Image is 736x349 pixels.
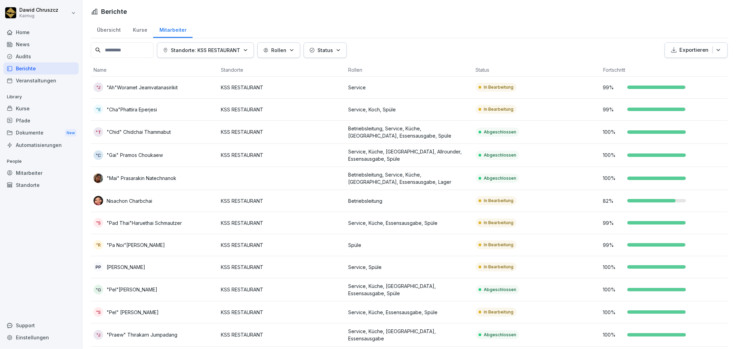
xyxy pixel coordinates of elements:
p: Exportieren [679,46,708,54]
p: Betriebsleitung, Service, Küche, [GEOGRAPHIC_DATA], Essensausgabe, Lager [348,171,470,186]
p: KSS RESTAURANT [221,241,343,249]
p: 100 % [603,128,624,136]
h1: Berichte [101,7,127,16]
p: KSS RESTAURANT [221,309,343,316]
p: Kaimug [19,13,58,18]
p: Betriebsleitung [348,197,470,205]
p: KSS RESTAURANT [221,219,343,227]
a: Mitarbeiter [153,20,193,38]
a: Pfade [3,114,79,127]
p: "Praew" Thirakarn Jumpadang [107,331,177,338]
p: Service, Küche, [GEOGRAPHIC_DATA], Allrounder, Essensausgabe, Spüle [348,148,470,162]
p: 100 % [603,263,624,271]
button: Status [304,42,347,58]
p: In Bearbeitung [484,264,514,270]
a: Kurse [127,20,153,38]
p: Service, Koch, Spüle [348,106,470,113]
div: Kurse [3,102,79,114]
a: Übersicht [91,20,127,38]
p: In Bearbeitung [484,198,514,204]
div: "E [94,104,103,114]
p: 82 % [603,197,624,205]
p: Service, Küche, [GEOGRAPHIC_DATA], Essensausgabe [348,328,470,342]
p: Abgeschlossen [484,332,517,338]
th: Fortschritt [600,63,728,77]
p: 100 % [603,309,624,316]
a: DokumenteNew [3,127,79,139]
th: Name [91,63,218,77]
button: Standorte: KSS RESTAURANT [157,42,254,58]
a: Einstellungen [3,331,79,343]
p: "Pel" [PERSON_NAME] [107,309,159,316]
div: Home [3,26,79,38]
th: Rollen [345,63,473,77]
p: In Bearbeitung [484,84,514,90]
p: 100 % [603,286,624,293]
div: PP [94,262,103,272]
p: "Mai" Prasarakin Natechnanok [107,174,176,182]
p: 99 % [603,241,624,249]
a: Veranstaltungen [3,74,79,87]
button: Exportieren [665,42,728,58]
p: People [3,156,79,167]
p: 100 % [603,151,624,159]
p: In Bearbeitung [484,309,514,315]
p: KSS RESTAURANT [221,263,343,271]
p: Rollen [271,47,286,54]
p: Library [3,91,79,102]
p: KSS RESTAURANT [221,128,343,136]
img: f3vrnbq1a0ja678kqe8p3mnu.png [94,173,103,183]
a: Automatisierungen [3,139,79,151]
p: KSS RESTAURANT [221,151,343,159]
p: Standorte: KSS RESTAURANT [171,47,240,54]
p: "Pad Thai"Haruethai Schmautzer [107,219,182,227]
p: Abgeschlossen [484,152,517,158]
div: Support [3,319,79,331]
div: "S [94,307,103,317]
a: Berichte [3,62,79,74]
th: Standorte [218,63,345,77]
p: Status [317,47,333,54]
p: Abgeschlossen [484,175,517,181]
th: Status [473,63,600,77]
p: "Pa Noi"[PERSON_NAME] [107,241,165,249]
p: Service, Küche, Essensausgabe, Spüle [348,219,470,227]
div: "C [94,150,103,160]
a: Audits [3,50,79,62]
p: KSS RESTAURANT [221,106,343,113]
a: Standorte [3,179,79,191]
p: Service, Küche, [GEOGRAPHIC_DATA], Essensausgabe, Spüle [348,282,470,297]
p: KSS RESTAURANT [221,84,343,91]
p: "Ah"Woramet Jeamvatanasirikit [107,84,178,91]
p: In Bearbeitung [484,242,514,248]
p: 99 % [603,106,624,113]
div: "R [94,240,103,250]
p: Service, Spüle [348,263,470,271]
a: Mitarbeiter [3,167,79,179]
p: KSS RESTAURANT [221,331,343,338]
p: 100 % [603,331,624,338]
p: "Chid" Chidchai Thammabut [107,128,171,136]
img: bfw33q14crrhozs88vukxjpw.png [94,196,103,206]
div: Dokumente [3,127,79,139]
p: Service [348,84,470,91]
div: "T [94,127,103,137]
p: [PERSON_NAME] [107,263,145,271]
p: In Bearbeitung [484,106,514,112]
p: 99 % [603,84,624,91]
p: "Gai" Pramos Choukaew [107,151,163,159]
p: Dawid Chruszcz [19,7,58,13]
p: In Bearbeitung [484,220,514,226]
p: 100 % [603,174,624,182]
a: News [3,38,79,50]
div: "J [94,330,103,340]
p: "Pel"[PERSON_NAME] [107,286,157,293]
